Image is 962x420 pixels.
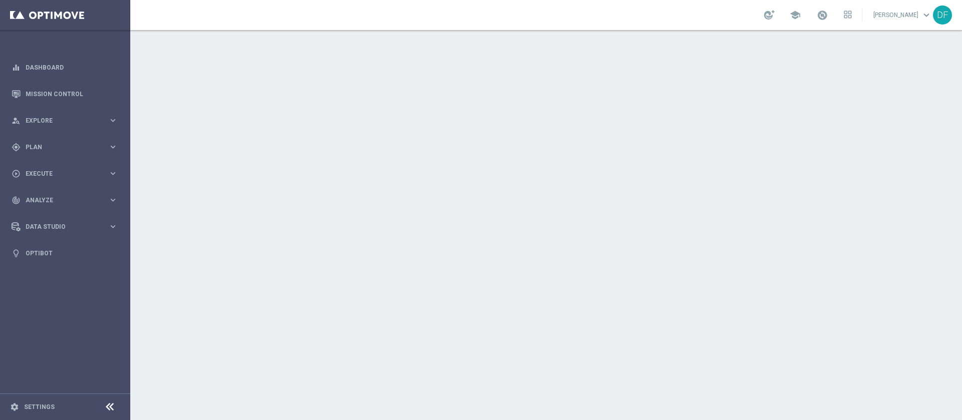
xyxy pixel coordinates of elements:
a: [PERSON_NAME]keyboard_arrow_down [872,8,933,23]
i: track_changes [12,196,21,205]
i: equalizer [12,63,21,72]
i: lightbulb [12,249,21,258]
i: keyboard_arrow_right [108,222,118,231]
span: Data Studio [26,224,108,230]
button: person_search Explore keyboard_arrow_right [11,117,118,125]
i: keyboard_arrow_right [108,195,118,205]
button: play_circle_outline Execute keyboard_arrow_right [11,170,118,178]
i: gps_fixed [12,143,21,152]
a: Optibot [26,240,118,266]
span: school [790,10,801,21]
i: person_search [12,116,21,125]
span: Execute [26,171,108,177]
a: Mission Control [26,81,118,107]
a: Dashboard [26,54,118,81]
div: Dashboard [12,54,118,81]
div: Execute [12,169,108,178]
button: Mission Control [11,90,118,98]
span: Plan [26,144,108,150]
i: keyboard_arrow_right [108,169,118,178]
div: Plan [12,143,108,152]
i: play_circle_outline [12,169,21,178]
button: track_changes Analyze keyboard_arrow_right [11,196,118,204]
button: lightbulb Optibot [11,249,118,257]
a: Settings [24,404,55,410]
i: settings [10,402,19,411]
div: Mission Control [12,81,118,107]
div: Analyze [12,196,108,205]
div: DF [933,6,952,25]
button: Data Studio keyboard_arrow_right [11,223,118,231]
div: Data Studio [12,222,108,231]
span: keyboard_arrow_down [921,10,932,21]
div: Optibot [12,240,118,266]
span: Analyze [26,197,108,203]
i: keyboard_arrow_right [108,116,118,125]
button: gps_fixed Plan keyboard_arrow_right [11,143,118,151]
button: equalizer Dashboard [11,64,118,72]
div: Explore [12,116,108,125]
span: Explore [26,118,108,124]
i: keyboard_arrow_right [108,142,118,152]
